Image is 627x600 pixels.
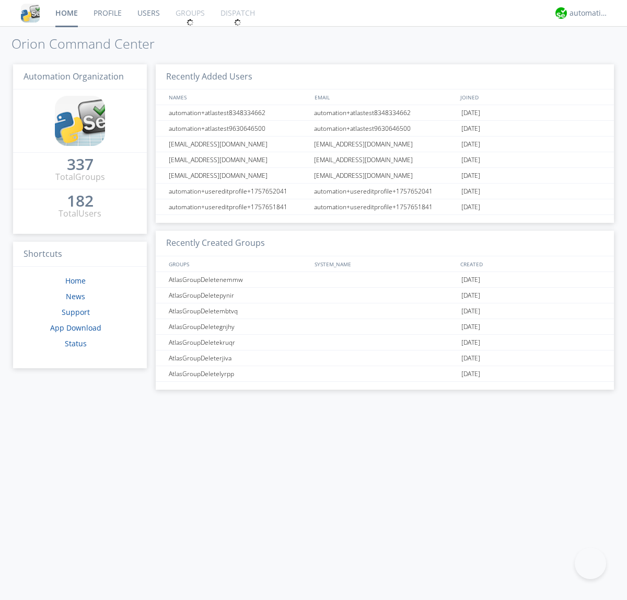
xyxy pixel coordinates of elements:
div: AtlasGroupDeletekruqr [166,335,311,350]
a: 182 [67,196,94,208]
div: automation+atlastest8348334662 [311,105,459,120]
div: AtlasGroupDeletegnjhy [166,319,311,334]
span: [DATE] [461,184,480,199]
span: [DATE] [461,366,480,382]
div: CREATED [458,256,604,271]
a: automation+atlastest9630646500automation+atlastest9630646500[DATE] [156,121,614,137]
div: [EMAIL_ADDRESS][DOMAIN_NAME] [166,168,311,183]
a: automation+atlastest8348334662automation+atlastest8348334662[DATE] [156,105,614,121]
div: automation+usereditprofile+1757651841 [311,199,459,214]
img: cddb5a64eb264b2086981ab96f4c1ba7 [21,4,40,22]
img: cddb5a64eb264b2086981ab96f4c1ba7 [55,96,105,146]
div: AtlasGroupDeletepynir [166,288,311,303]
a: AtlasGroupDeletepynir[DATE] [156,288,614,303]
div: AtlasGroupDeletenemmw [166,272,311,287]
span: [DATE] [461,105,480,121]
span: [DATE] [461,272,480,288]
div: automation+atlastest8348334662 [166,105,311,120]
div: AtlasGroupDeletembtvq [166,303,311,319]
span: [DATE] [461,319,480,335]
a: [EMAIL_ADDRESS][DOMAIN_NAME][EMAIL_ADDRESS][DOMAIN_NAME][DATE] [156,168,614,184]
div: [EMAIL_ADDRESS][DOMAIN_NAME] [311,137,459,152]
div: automation+atlas [570,8,609,18]
a: Status [65,338,87,348]
h3: Recently Added Users [156,64,614,90]
span: [DATE] [461,137,480,152]
iframe: Toggle Customer Support [575,548,606,579]
a: Home [65,276,86,286]
a: AtlasGroupDeletekruqr[DATE] [156,335,614,350]
div: 182 [67,196,94,206]
div: EMAIL [312,89,458,105]
span: Automation Organization [24,71,124,82]
div: Total Users [59,208,101,220]
span: [DATE] [461,168,480,184]
span: [DATE] [461,121,480,137]
div: 337 [67,159,94,169]
div: NAMES [166,89,309,105]
div: [EMAIL_ADDRESS][DOMAIN_NAME] [311,168,459,183]
a: AtlasGroupDeletegnjhy[DATE] [156,319,614,335]
a: Support [62,307,90,317]
h3: Recently Created Groups [156,231,614,256]
div: [EMAIL_ADDRESS][DOMAIN_NAME] [166,137,311,152]
div: AtlasGroupDeletelyrpp [166,366,311,381]
a: News [66,291,85,301]
div: [EMAIL_ADDRESS][DOMAIN_NAME] [166,152,311,167]
div: automation+usereditprofile+1757652041 [311,184,459,199]
h3: Shortcuts [13,242,147,267]
a: App Download [50,323,101,333]
img: spin.svg [234,19,241,26]
a: AtlasGroupDeleterjiva[DATE] [156,350,614,366]
div: [EMAIL_ADDRESS][DOMAIN_NAME] [311,152,459,167]
span: [DATE] [461,350,480,366]
span: [DATE] [461,152,480,168]
a: AtlasGroupDeletelyrpp[DATE] [156,366,614,382]
a: automation+usereditprofile+1757651841automation+usereditprofile+1757651841[DATE] [156,199,614,215]
a: AtlasGroupDeletembtvq[DATE] [156,303,614,319]
div: automation+usereditprofile+1757651841 [166,199,311,214]
span: [DATE] [461,288,480,303]
img: spin.svg [187,19,194,26]
a: automation+usereditprofile+1757652041automation+usereditprofile+1757652041[DATE] [156,184,614,199]
a: [EMAIL_ADDRESS][DOMAIN_NAME][EMAIL_ADDRESS][DOMAIN_NAME][DATE] [156,152,614,168]
a: [EMAIL_ADDRESS][DOMAIN_NAME][EMAIL_ADDRESS][DOMAIN_NAME][DATE] [156,137,614,152]
a: AtlasGroupDeletenemmw[DATE] [156,272,614,288]
span: [DATE] [461,335,480,350]
div: GROUPS [166,256,309,271]
img: d2d01cd9b4174d08988066c6d424eccd [555,7,567,19]
div: AtlasGroupDeleterjiva [166,350,311,366]
div: JOINED [458,89,604,105]
span: [DATE] [461,199,480,215]
div: automation+usereditprofile+1757652041 [166,184,311,199]
div: SYSTEM_NAME [312,256,458,271]
div: automation+atlastest9630646500 [311,121,459,136]
div: automation+atlastest9630646500 [166,121,311,136]
span: [DATE] [461,303,480,319]
div: Total Groups [55,171,105,183]
a: 337 [67,159,94,171]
